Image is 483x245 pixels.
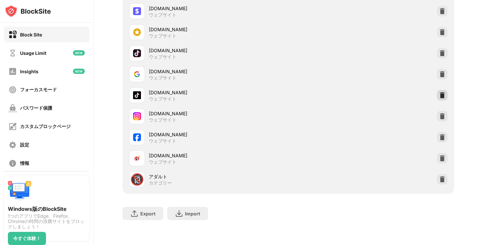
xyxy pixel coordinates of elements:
div: ウェブサイト [149,117,176,123]
div: カスタムブロックページ [20,123,71,130]
img: logo-blocksite.svg [5,5,51,18]
img: favicons [133,28,141,36]
div: [DOMAIN_NAME] [149,68,288,75]
div: ウェブサイト [149,54,176,60]
div: ウェブサイト [149,96,176,102]
img: favicons [133,154,141,162]
img: favicons [133,91,141,99]
img: favicons [133,49,141,57]
div: Import [185,211,200,216]
div: ウェブサイト [149,12,176,18]
div: Windows版のBlockSite [8,206,85,212]
div: Insights [20,69,38,74]
img: insights-off.svg [9,67,17,76]
div: アダルト [149,173,288,180]
img: customize-block-page-off.svg [9,122,17,131]
img: favicons [133,133,141,141]
img: push-desktop.svg [8,179,32,203]
div: ウェブサイト [149,33,176,39]
img: favicons [133,70,141,78]
img: favicons [133,7,141,15]
div: [DOMAIN_NAME] [149,152,288,159]
img: password-protection-off.svg [9,104,17,112]
div: ウェブサイト [149,159,176,165]
div: 🔞 [130,173,144,186]
div: 情報 [20,160,29,167]
div: 1つのアプリでEdge、Firefox、Chromeの時間の浪費サイトをブロックしましょう！ [8,213,85,229]
div: [DOMAIN_NAME] [149,131,288,138]
div: [DOMAIN_NAME] [149,110,288,117]
div: Usage Limit [20,50,46,56]
img: settings-off.svg [9,141,17,149]
div: Export [140,211,155,216]
img: favicons [133,112,141,120]
div: 今すぐ体験！ [13,236,41,241]
div: [DOMAIN_NAME] [149,89,288,96]
div: ウェブサイト [149,138,176,144]
div: [DOMAIN_NAME] [149,47,288,54]
div: ウェブサイト [149,75,176,81]
div: [DOMAIN_NAME] [149,5,288,12]
img: block-on.svg [9,31,17,39]
div: [DOMAIN_NAME] [149,26,288,33]
img: new-icon.svg [73,50,85,56]
div: パスワード保護 [20,105,52,111]
div: 設定 [20,142,29,148]
div: カテゴリー [149,180,172,186]
div: Block Site [20,32,42,37]
img: time-usage-off.svg [9,49,17,57]
img: focus-off.svg [9,86,17,94]
img: about-off.svg [9,159,17,167]
div: フォーカスモード [20,87,57,93]
img: new-icon.svg [73,69,85,74]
